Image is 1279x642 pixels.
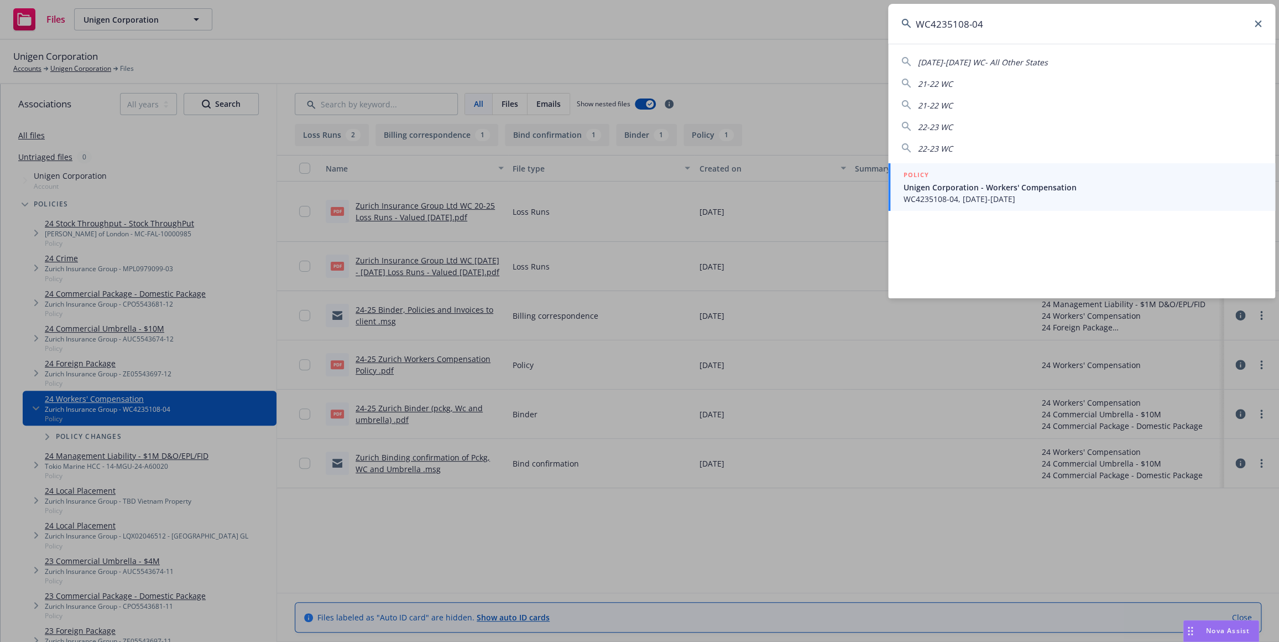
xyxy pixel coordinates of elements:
span: WC4235108-04, [DATE]-[DATE] [904,193,1262,205]
span: [DATE]-[DATE] WC- All Other States [918,57,1048,68]
div: Drag to move [1183,620,1197,641]
span: 22-23 WC [918,122,953,132]
span: 21-22 WC [918,100,953,111]
span: 21-22 WC [918,79,953,89]
span: Unigen Corporation - Workers' Compensation [904,182,1262,193]
span: Nova Assist [1206,626,1250,635]
span: 22-23 WC [918,143,953,154]
a: POLICYUnigen Corporation - Workers' CompensationWC4235108-04, [DATE]-[DATE] [888,163,1275,211]
h5: POLICY [904,169,929,180]
input: Search... [888,4,1275,44]
button: Nova Assist [1183,620,1259,642]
